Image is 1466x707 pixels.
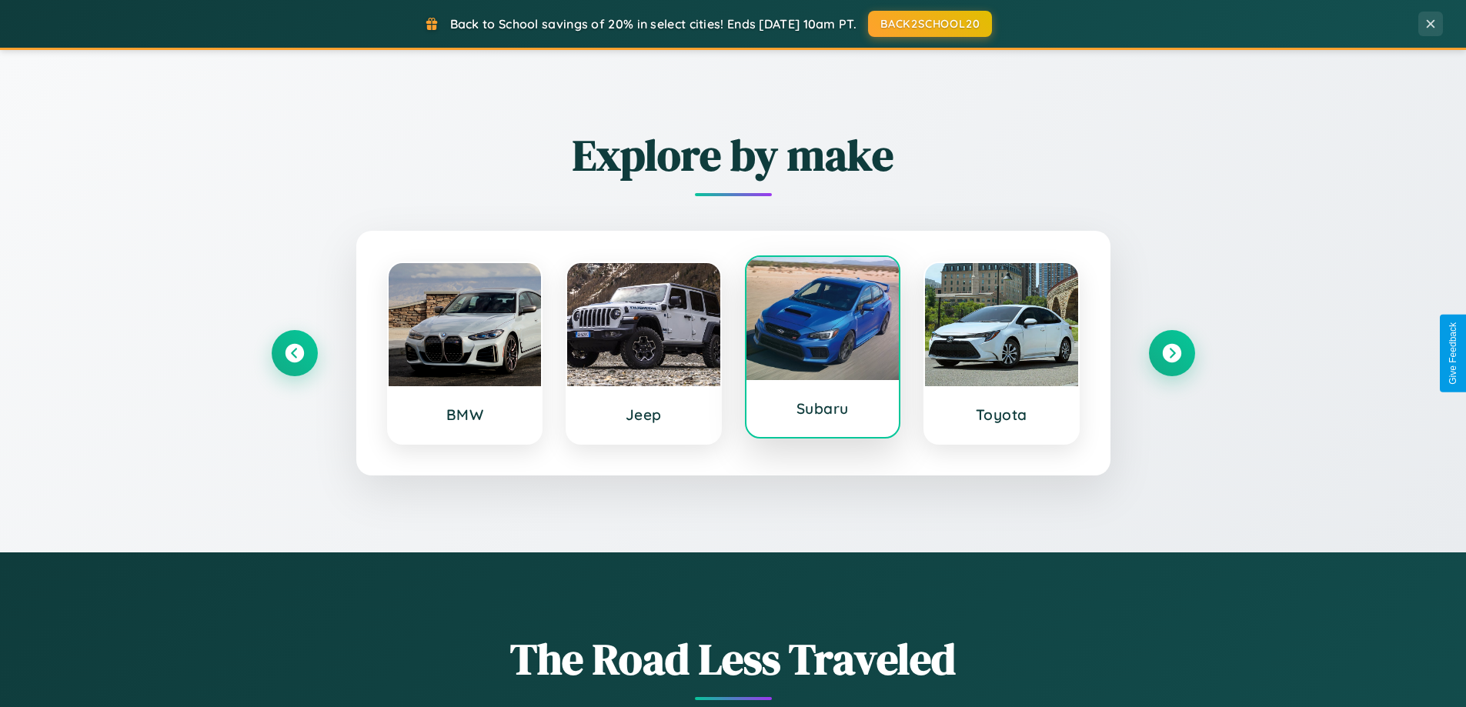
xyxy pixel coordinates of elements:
[272,125,1195,185] h2: Explore by make
[868,11,992,37] button: BACK2SCHOOL20
[940,405,1063,424] h3: Toyota
[272,629,1195,689] h1: The Road Less Traveled
[1448,322,1458,385] div: Give Feedback
[583,405,705,424] h3: Jeep
[404,405,526,424] h3: BMW
[762,399,884,418] h3: Subaru
[450,16,857,32] span: Back to School savings of 20% in select cities! Ends [DATE] 10am PT.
